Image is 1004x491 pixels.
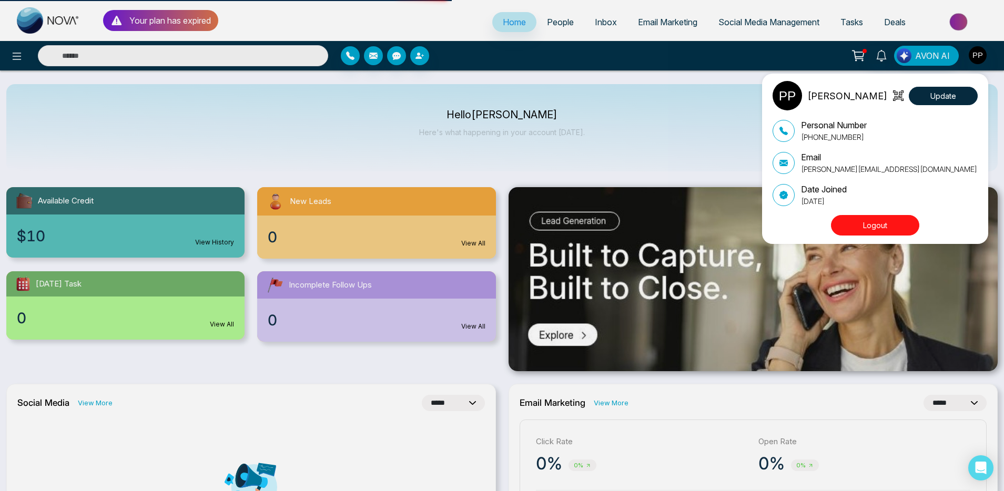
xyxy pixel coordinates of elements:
[801,151,977,163] p: Email
[801,163,977,175] p: [PERSON_NAME][EMAIL_ADDRESS][DOMAIN_NAME]
[831,215,919,236] button: Logout
[968,455,993,480] div: Open Intercom Messenger
[801,119,867,131] p: Personal Number
[801,196,847,207] p: [DATE]
[909,87,978,105] button: Update
[807,89,887,103] p: [PERSON_NAME]
[801,183,847,196] p: Date Joined
[801,131,867,142] p: [PHONE_NUMBER]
